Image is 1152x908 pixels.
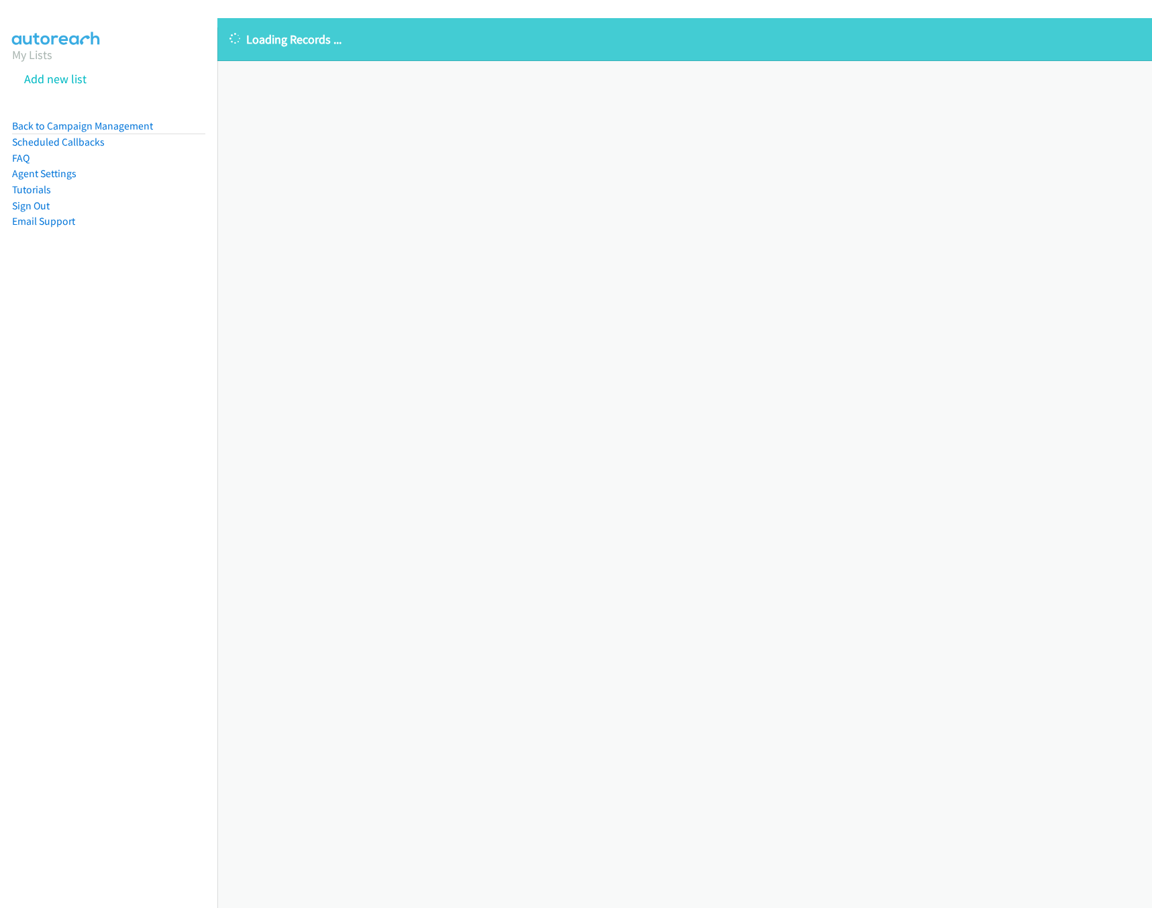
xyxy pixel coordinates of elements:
a: Add new list [24,71,87,87]
p: Loading Records ... [229,30,1140,48]
a: Tutorials [12,183,51,196]
a: Scheduled Callbacks [12,136,105,148]
a: My Lists [12,47,52,62]
a: Agent Settings [12,167,76,180]
a: Sign Out [12,199,50,212]
a: Email Support [12,215,75,228]
a: FAQ [12,152,30,164]
a: Back to Campaign Management [12,119,153,132]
